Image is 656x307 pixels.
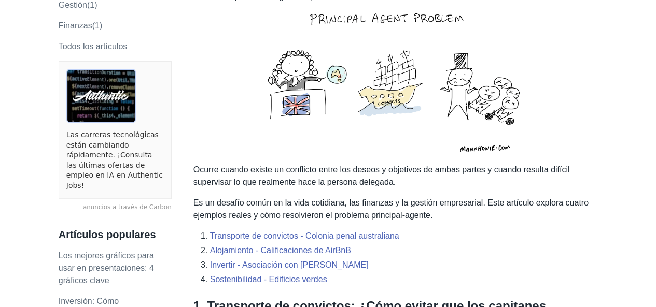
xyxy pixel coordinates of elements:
[210,275,327,284] a: Sostenibilidad - Edificios verdes
[59,42,128,51] a: Todos los artículos
[59,251,154,285] a: Los mejores gráficos para usar en presentaciones: 4 gráficos clave
[210,260,369,269] a: Invertir - Asociación con [PERSON_NAME]
[83,203,172,211] font: anuncios a través de Carbon
[92,21,103,30] font: (1)
[210,231,399,240] a: Transporte de convictos - Colonia penal australiana
[59,1,87,9] font: Gestión
[256,3,535,164] img: problema principal-agente
[193,165,570,186] font: Ocurre cuando existe un conflicto entre los deseos y objetivos de ambas partes y cuando resulta d...
[59,21,92,30] font: Finanzas
[66,69,136,123] img: anuncios a través de Carbon
[66,130,164,191] a: Las carreras tecnológicas están cambiando rápidamente. ¡Consulta las últimas ofertas de empleo en...
[59,1,97,9] a: Gestión(1)
[59,229,156,240] font: Artículos populares
[87,1,97,9] font: (1)
[66,130,163,189] font: Las carreras tecnológicas están cambiando rápidamente. ¡Consulta las últimas ofertas de empleo en...
[193,198,589,220] font: Es un desafío común en la vida cotidiana, las finanzas y la gestión empresarial. Este artículo ex...
[210,246,351,255] a: Alojamiento - Calificaciones de AirBnB
[59,203,172,212] a: anuncios a través de Carbon
[59,21,102,30] a: Finanzas(1)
